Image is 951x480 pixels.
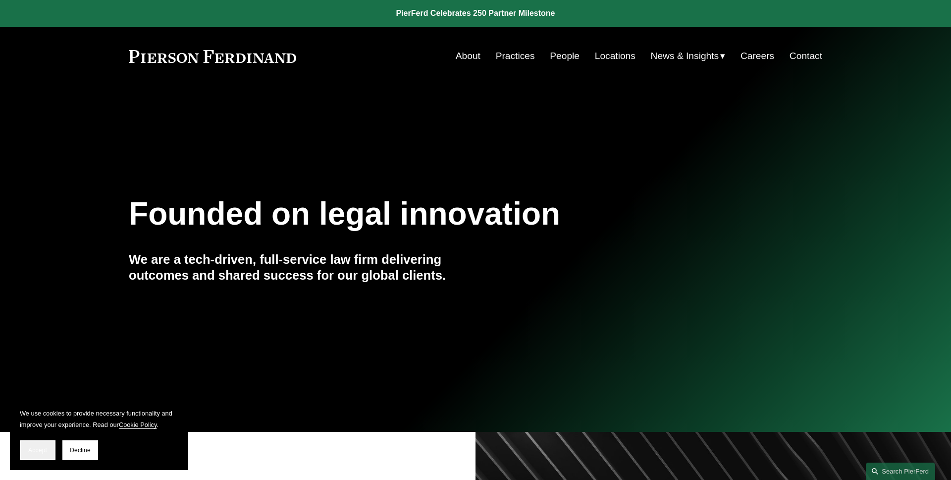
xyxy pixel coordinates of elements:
section: Cookie banner [10,398,188,470]
a: Practices [496,47,535,65]
a: Search this site [866,463,935,480]
a: Locations [595,47,635,65]
h1: Founded on legal innovation [129,196,707,232]
button: Decline [62,440,98,460]
a: folder dropdown [651,47,726,65]
h4: We are a tech-driven, full-service law firm delivering outcomes and shared success for our global... [129,251,475,284]
p: We use cookies to provide necessary functionality and improve your experience. Read our . [20,408,178,430]
a: Contact [790,47,822,65]
a: Careers [740,47,774,65]
span: News & Insights [651,48,719,65]
a: About [456,47,480,65]
span: Decline [70,447,91,454]
button: Accept [20,440,55,460]
span: Accept [28,447,47,454]
a: Cookie Policy [119,421,157,428]
a: People [550,47,580,65]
